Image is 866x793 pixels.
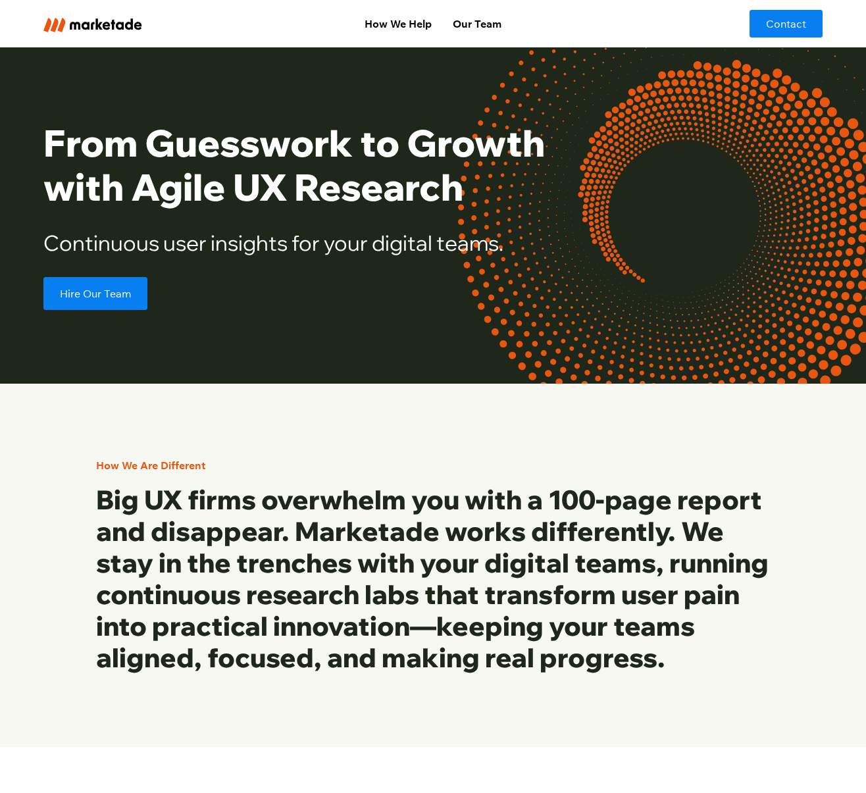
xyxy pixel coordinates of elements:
[442,11,512,37] a: Our Team
[43,230,563,255] h2: Continuous user insights for your digital teams.
[43,15,206,32] a: home
[96,457,205,473] div: How We Are Different
[96,484,770,673] h3: Big UX firms overwhelm you with a 100-page report and disappear. Marketade works differently. We ...
[750,10,823,38] a: Contact
[43,277,147,310] a: Hire Our Team
[354,11,442,37] a: How We Help
[43,121,563,209] h1: From Guesswork to Growth with Agile UX Research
